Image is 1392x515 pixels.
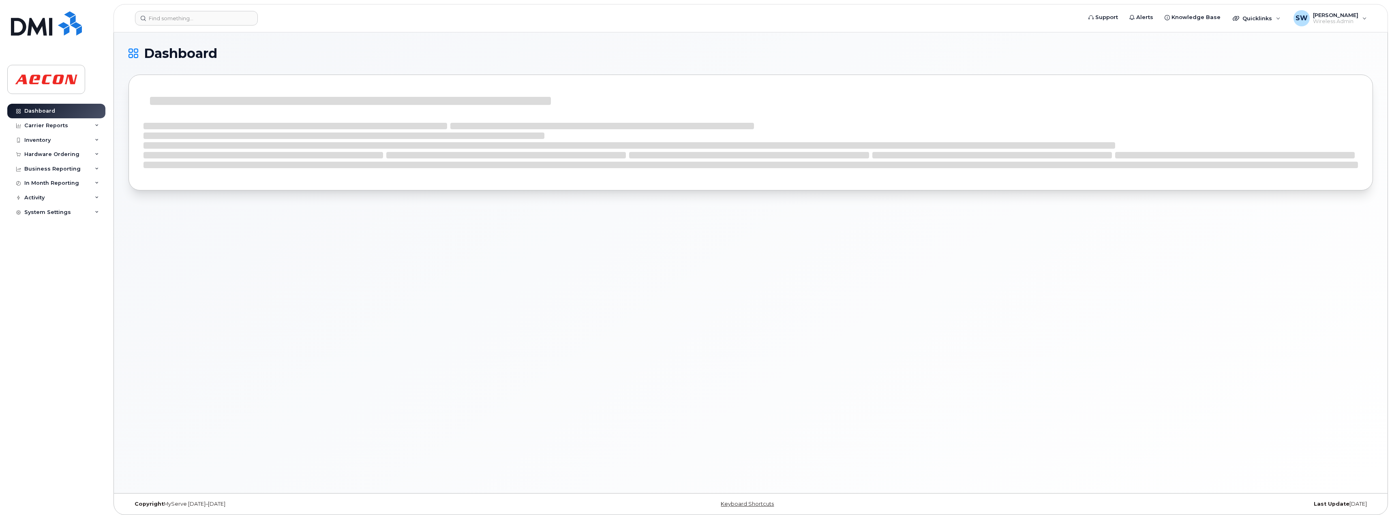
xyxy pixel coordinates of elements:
div: MyServe [DATE]–[DATE] [128,501,543,507]
div: [DATE] [958,501,1373,507]
strong: Last Update [1314,501,1349,507]
a: Keyboard Shortcuts [721,501,774,507]
strong: Copyright [135,501,164,507]
span: Dashboard [144,47,217,60]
